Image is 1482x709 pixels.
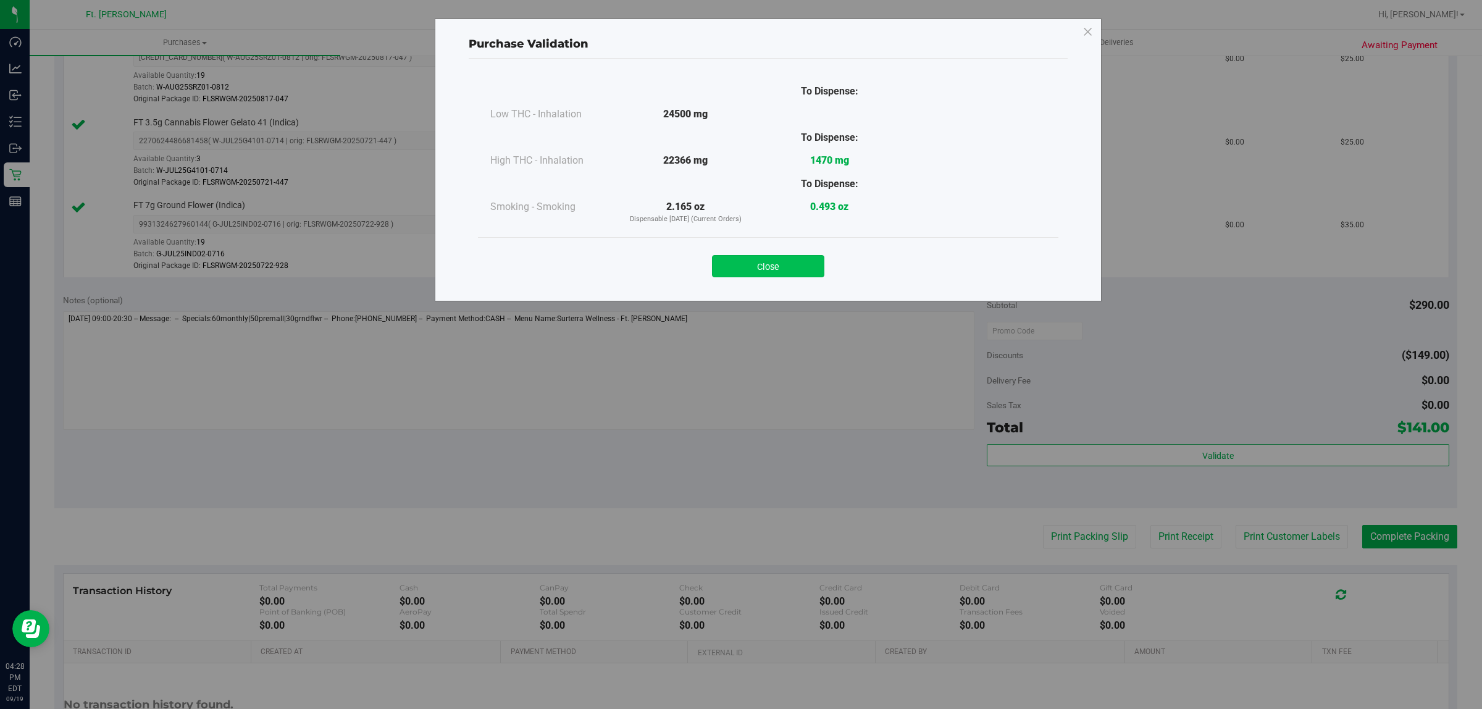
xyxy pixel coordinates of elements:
[712,255,824,277] button: Close
[614,153,758,168] div: 22366 mg
[810,201,848,212] strong: 0.493 oz
[810,154,849,166] strong: 1470 mg
[614,199,758,225] div: 2.165 oz
[758,177,902,191] div: To Dispense:
[758,84,902,99] div: To Dispense:
[490,107,614,122] div: Low THC - Inhalation
[490,153,614,168] div: High THC - Inhalation
[490,199,614,214] div: Smoking - Smoking
[469,37,588,51] span: Purchase Validation
[12,610,49,647] iframe: Resource center
[614,107,758,122] div: 24500 mg
[614,214,758,225] p: Dispensable [DATE] (Current Orders)
[758,130,902,145] div: To Dispense:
